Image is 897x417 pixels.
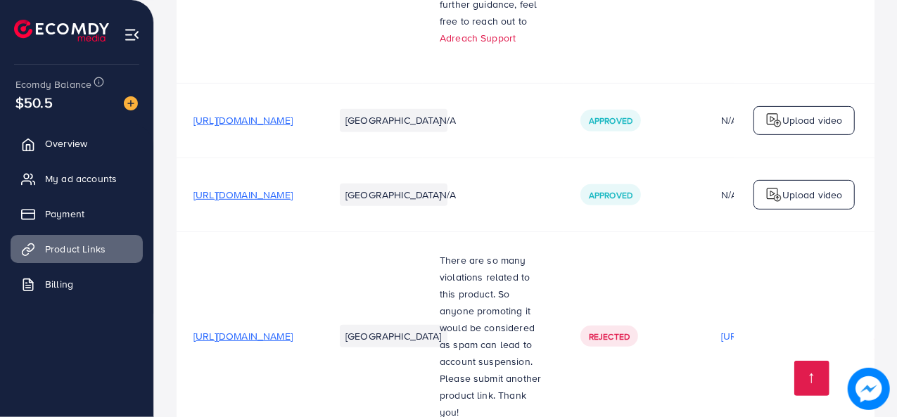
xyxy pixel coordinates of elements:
[721,328,820,345] p: [URL][DOMAIN_NAME]
[782,186,843,203] p: Upload video
[45,136,87,150] span: Overview
[124,27,140,43] img: menu
[440,31,516,45] a: Adreach Support
[765,186,782,203] img: logo
[340,184,447,206] li: [GEOGRAPHIC_DATA]
[340,109,447,131] li: [GEOGRAPHIC_DATA]
[45,172,117,186] span: My ad accounts
[193,113,293,127] span: [URL][DOMAIN_NAME]
[45,242,106,256] span: Product Links
[14,20,109,41] img: logo
[193,329,293,343] span: [URL][DOMAIN_NAME]
[45,207,84,221] span: Payment
[11,165,143,193] a: My ad accounts
[193,188,293,202] span: [URL][DOMAIN_NAME]
[782,112,843,129] p: Upload video
[440,113,456,127] span: N/A
[11,270,143,298] a: Billing
[45,277,73,291] span: Billing
[589,189,632,201] span: Approved
[11,200,143,228] a: Payment
[15,92,53,113] span: $50.5
[765,112,782,129] img: logo
[15,77,91,91] span: Ecomdy Balance
[11,235,143,263] a: Product Links
[589,331,630,342] span: Rejected
[340,325,447,347] li: [GEOGRAPHIC_DATA]
[440,188,456,202] span: N/A
[11,129,143,158] a: Overview
[721,188,820,202] div: N/A
[124,96,138,110] img: image
[589,115,632,127] span: Approved
[721,113,820,127] div: N/A
[848,368,890,410] img: image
